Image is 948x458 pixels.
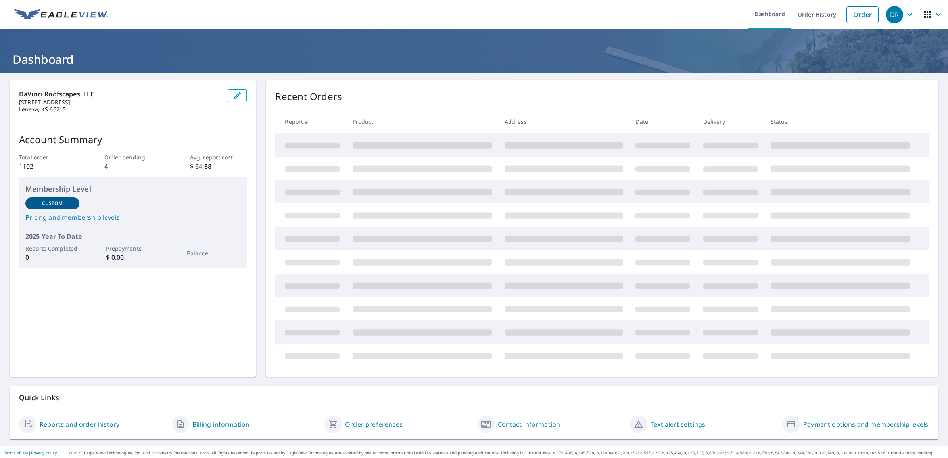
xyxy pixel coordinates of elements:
[697,110,764,133] th: Delivery
[345,420,403,429] a: Order preferences
[25,232,240,241] p: 2025 Year To Date
[19,161,76,171] p: 1102
[104,161,161,171] p: 4
[498,420,560,429] a: Contact information
[19,106,221,113] p: Lenexa, KS 66215
[25,244,79,253] p: Reports Completed
[846,6,879,23] a: Order
[14,9,108,21] img: EV Logo
[803,420,928,429] a: Payment options and membership levels
[19,89,221,99] p: DaVinci Roofscapes, LLC
[498,110,629,133] th: Address
[69,450,944,456] p: © 2025 Eagle View Technologies, Inc. and Pictometry International Corp. All Rights Reserved. Repo...
[275,110,346,133] th: Report #
[31,450,57,456] a: Privacy Policy
[346,110,498,133] th: Product
[106,253,160,262] p: $ 0.00
[4,450,29,456] a: Terms of Use
[886,6,903,23] div: DR
[10,51,938,67] h1: Dashboard
[19,153,76,161] p: Total order
[187,249,241,257] p: Balance
[190,161,247,171] p: $ 64.88
[192,420,249,429] a: Billing information
[764,110,916,133] th: Status
[651,420,705,429] a: Text alert settings
[629,110,697,133] th: Date
[25,184,240,194] p: Membership Level
[25,213,240,222] a: Pricing and membership levels
[106,244,160,253] p: Prepayments
[190,153,247,161] p: Avg. report cost
[19,132,247,147] p: Account Summary
[40,420,119,429] a: Reports and order history
[275,89,342,103] p: Recent Orders
[19,99,221,106] p: [STREET_ADDRESS]
[25,253,79,262] p: 0
[104,153,161,161] p: Order pending
[19,393,929,402] p: Quick Links
[4,450,57,455] p: |
[42,200,63,207] p: Custom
